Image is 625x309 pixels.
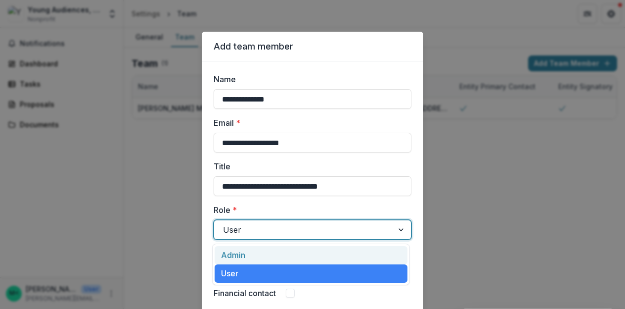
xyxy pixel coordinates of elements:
label: Title [214,160,405,172]
header: Add team member [202,32,423,61]
label: Name [214,73,405,85]
label: Role [214,204,405,216]
div: Admin [215,246,407,264]
div: User [215,264,407,283]
label: Email [214,117,405,129]
label: Financial contact [214,287,276,299]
